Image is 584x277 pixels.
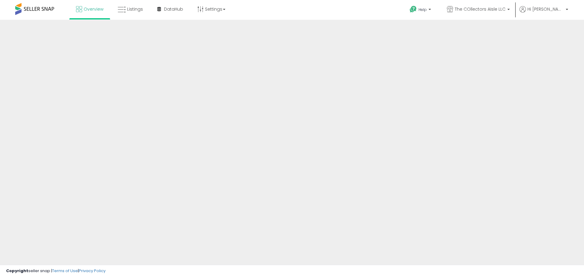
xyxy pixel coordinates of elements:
[164,6,183,12] span: DataHub
[527,6,564,12] span: Hi [PERSON_NAME]
[6,268,28,274] strong: Copyright
[6,268,106,274] div: seller snap | |
[405,1,437,20] a: Help
[520,6,568,20] a: Hi [PERSON_NAME]
[455,6,506,12] span: The COllectors AIsle LLC
[79,268,106,274] a: Privacy Policy
[409,5,417,13] i: Get Help
[52,268,78,274] a: Terms of Use
[84,6,103,12] span: Overview
[419,7,427,12] span: Help
[127,6,143,12] span: Listings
